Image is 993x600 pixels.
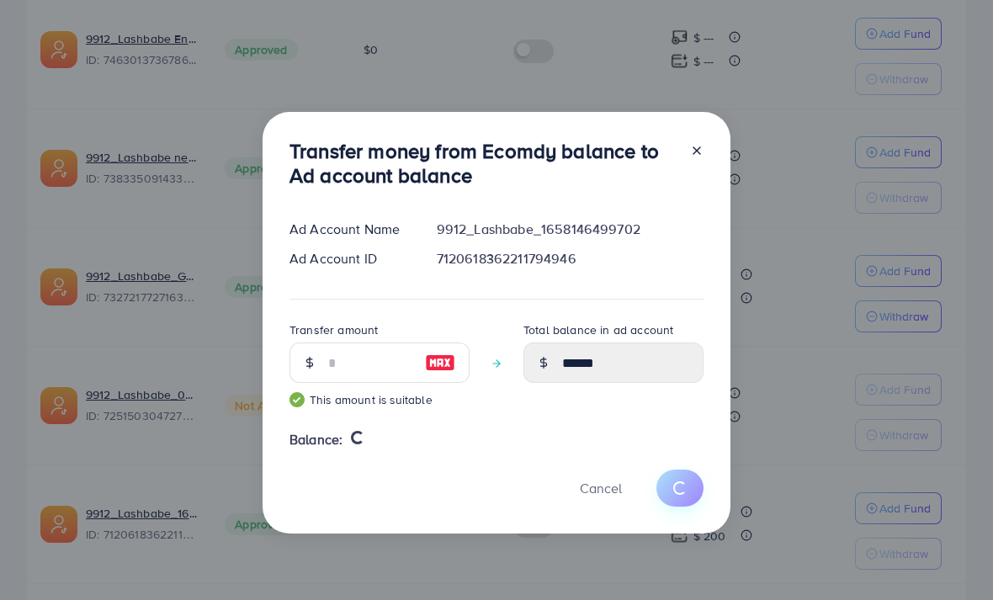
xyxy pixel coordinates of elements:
[580,479,622,497] span: Cancel
[289,430,343,449] span: Balance:
[423,220,717,239] div: 9912_Lashbabe_1658146499702
[289,139,677,188] h3: Transfer money from Ecomdy balance to Ad account balance
[276,220,423,239] div: Ad Account Name
[559,470,643,506] button: Cancel
[425,353,455,373] img: image
[423,249,717,268] div: 7120618362211794946
[289,321,378,338] label: Transfer amount
[523,321,673,338] label: Total balance in ad account
[276,249,423,268] div: Ad Account ID
[289,392,305,407] img: guide
[289,391,470,408] small: This amount is suitable
[921,524,980,587] iframe: Chat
